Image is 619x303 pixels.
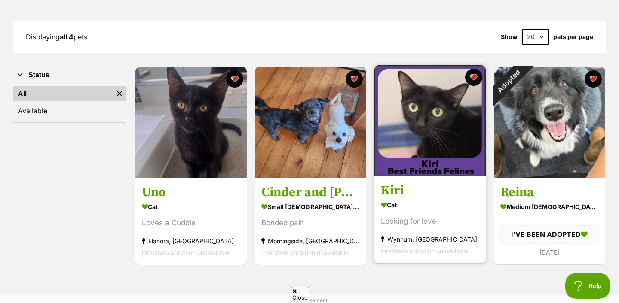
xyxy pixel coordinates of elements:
a: Available [13,103,126,118]
h3: Uno [142,185,240,201]
strong: all 4 [60,33,74,41]
iframe: Help Scout Beacon - Open [565,273,610,299]
span: Show [501,33,518,40]
div: medium [DEMOGRAPHIC_DATA] Dog [500,201,599,213]
div: Elanora, [GEOGRAPHIC_DATA] [142,236,240,247]
button: favourite [226,70,243,88]
h3: Kiri [381,183,479,199]
img: Uno [135,67,247,178]
div: Looking for love [381,216,479,227]
div: Cat [381,199,479,212]
div: Adopted [483,56,534,107]
a: Uno Cat Loves a Cuddle Elanora, [GEOGRAPHIC_DATA] Interstate adoption unavailable favourite [135,178,247,265]
img: Kiri [374,65,486,176]
a: Remove filter [113,86,126,101]
span: Interstate adoption unavailable [261,249,349,257]
div: Loves a Cuddle [142,218,240,229]
div: Cat [142,201,240,213]
a: Kiri Cat Looking for love Wynnum, [GEOGRAPHIC_DATA] Interstate adoption unavailable favourite [374,176,486,264]
div: small [DEMOGRAPHIC_DATA] Dog [261,201,360,213]
span: Interstate adoption unavailable [142,249,229,257]
a: Reina medium [DEMOGRAPHIC_DATA] Dog I'VE BEEN ADOPTED [DATE] favourite [494,178,605,264]
div: Morningside, [GEOGRAPHIC_DATA] [261,236,360,247]
span: Interstate adoption unavailable [381,248,468,255]
div: Bonded pair [261,218,360,229]
div: Status [13,84,126,122]
h3: Reina [500,185,599,201]
a: Adopted [494,171,605,180]
img: Cinder and AJ [255,67,366,178]
label: pets per page [553,33,593,40]
a: All [13,86,113,101]
span: Close [291,287,309,302]
div: I'VE BEEN ADOPTED [500,226,599,244]
div: [DATE] [500,246,599,258]
span: Displaying pets [26,33,87,41]
div: Wynnum, [GEOGRAPHIC_DATA] [381,234,479,245]
img: Reina [494,67,605,178]
button: favourite [465,69,482,86]
button: favourite [346,70,363,88]
button: Status [13,70,126,81]
h3: Cinder and [PERSON_NAME] [261,185,360,201]
a: Cinder and [PERSON_NAME] small [DEMOGRAPHIC_DATA] Dog Bonded pair Morningside, [GEOGRAPHIC_DATA] ... [255,178,366,265]
button: favourite [585,70,602,88]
